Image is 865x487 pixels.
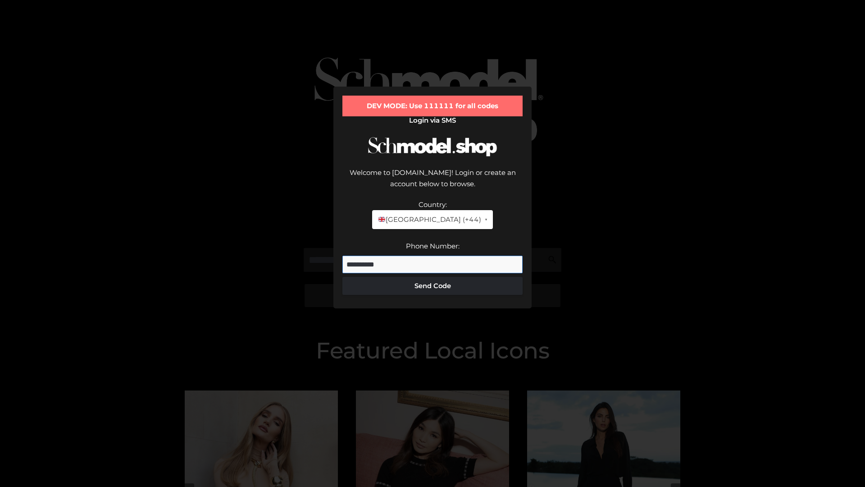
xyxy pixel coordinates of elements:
[342,167,523,199] div: Welcome to [DOMAIN_NAME]! Login or create an account below to browse.
[342,96,523,116] div: DEV MODE: Use 111111 for all codes
[419,200,447,209] label: Country:
[342,116,523,124] h2: Login via SMS
[378,216,385,223] img: 🇬🇧
[378,214,481,225] span: [GEOGRAPHIC_DATA] (+44)
[365,129,500,165] img: Schmodel Logo
[406,242,460,250] label: Phone Number:
[342,277,523,295] button: Send Code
